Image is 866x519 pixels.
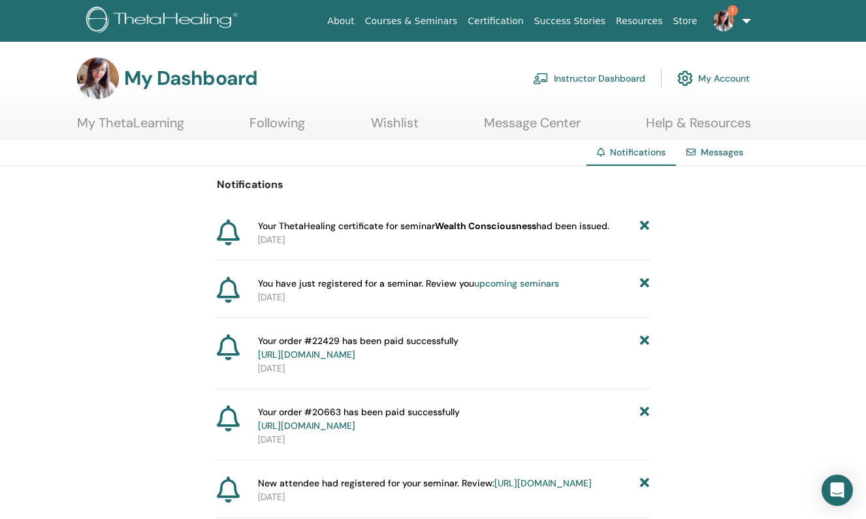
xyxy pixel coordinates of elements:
[258,490,650,504] p: [DATE]
[258,405,460,433] span: Your order #20663 has been paid successfully
[249,115,305,140] a: Following
[728,5,738,16] span: 1
[258,334,458,362] span: Your order #22429 has been paid successfully
[258,349,355,360] a: [URL][DOMAIN_NAME]
[258,362,650,375] p: [DATE]
[258,233,650,247] p: [DATE]
[533,64,645,93] a: Instructor Dashboard
[322,9,359,33] a: About
[484,115,581,140] a: Message Center
[462,9,528,33] a: Certification
[258,277,559,291] span: You have just registered for a seminar. Review you
[258,420,355,432] a: [URL][DOMAIN_NAME]
[646,115,751,140] a: Help & Resources
[677,67,693,89] img: cog.svg
[529,9,611,33] a: Success Stories
[124,67,257,90] h3: My Dashboard
[611,9,668,33] a: Resources
[258,219,609,233] span: Your ThetaHealing certificate for seminar had been issued.
[217,177,650,193] p: Notifications
[494,477,592,489] a: [URL][DOMAIN_NAME]
[713,10,734,31] img: default.jpg
[258,477,592,490] span: New attendee had registered for your seminar. Review:
[77,57,119,99] img: default.jpg
[371,115,419,140] a: Wishlist
[677,64,750,93] a: My Account
[360,9,463,33] a: Courses & Seminars
[822,475,853,506] div: Open Intercom Messenger
[435,220,536,232] b: Wealth Consciousness
[474,277,559,289] a: upcoming seminars
[701,146,743,158] a: Messages
[86,7,242,36] img: logo.png
[258,291,650,304] p: [DATE]
[668,9,703,33] a: Store
[77,115,184,140] a: My ThetaLearning
[610,146,666,158] span: Notifications
[258,433,650,447] p: [DATE]
[533,72,549,84] img: chalkboard-teacher.svg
